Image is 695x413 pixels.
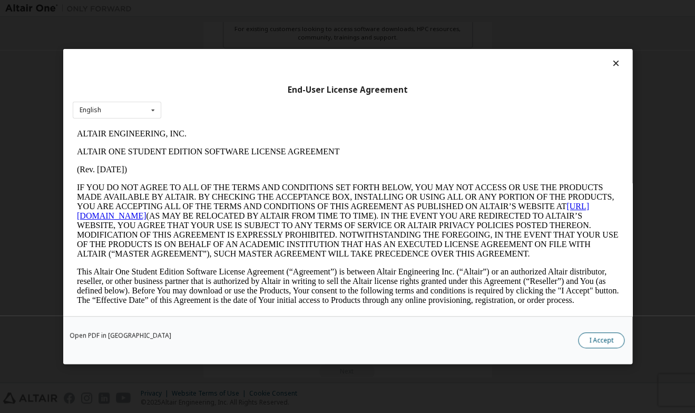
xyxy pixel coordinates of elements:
button: I Accept [578,332,624,348]
p: ALTAIR ONE STUDENT EDITION SOFTWARE LICENSE AGREEMENT [4,22,546,32]
a: [URL][DOMAIN_NAME] [4,77,516,95]
p: (Rev. [DATE]) [4,40,546,50]
div: English [80,107,101,113]
p: ALTAIR ENGINEERING, INC. [4,4,546,14]
div: End-User License Agreement [73,85,623,95]
p: This Altair One Student Edition Software License Agreement (“Agreement”) is between Altair Engine... [4,142,546,180]
a: Open PDF in [GEOGRAPHIC_DATA] [70,332,171,339]
p: IF YOU DO NOT AGREE TO ALL OF THE TERMS AND CONDITIONS SET FORTH BELOW, YOU MAY NOT ACCESS OR USE... [4,58,546,134]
